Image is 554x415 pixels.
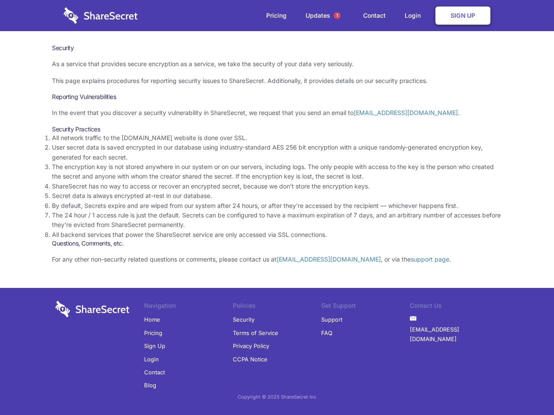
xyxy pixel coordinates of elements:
[52,182,502,191] li: ShareSecret has no way to access or recover an encrypted secret, because we don’t store the encry...
[52,93,502,101] h3: Reporting Vulnerabilities
[354,109,458,116] a: [EMAIL_ADDRESS][DOMAIN_NAME]
[52,211,502,230] li: The 24 hour / 1 access rule is just the default. Secrets can be configured to have a maximum expi...
[52,125,502,133] h3: Security Practices
[52,108,502,118] p: In the event that you discover a security vulnerability in ShareSecret, we request that you send ...
[52,230,502,239] li: All backend services that power the ShareSecret service are only accessed via SSL connections.
[411,255,449,263] a: support page
[52,201,502,211] li: By default, Secrets expire and are wiped from our system after 24 hours, or after they’re accesse...
[233,353,267,366] a: CCPA Notice
[52,255,502,264] p: For any other non-security related questions or comments, please contact us at , or via the .
[52,44,502,52] h1: Security
[52,191,502,201] li: Secret data is always encrypted at-rest in our database.
[52,239,502,247] h3: Questions, Comments, etc.
[233,301,322,313] li: Policies
[277,255,381,263] a: [EMAIL_ADDRESS][DOMAIN_NAME]
[52,133,502,143] li: All network traffic to the [DOMAIN_NAME] website is done over SSL.
[52,76,502,86] p: This page explains procedures for reporting security issues to ShareSecret. Additionally, it prov...
[55,301,129,317] img: logo-wordmark-white-trans-d4663122ce5f474addd5e946df7df03e33cb6a1c49d2221995e7729f52c070b2.svg
[321,313,342,326] a: Support
[233,326,278,339] a: Terms of Service
[410,323,499,346] a: [EMAIL_ADDRESS][DOMAIN_NAME]
[233,313,254,326] a: Security
[144,326,162,339] a: Pricing
[52,143,502,162] li: User secret data is saved encrypted in our database using industry-standard AES 256 bit encryptio...
[144,379,156,392] a: Blog
[52,162,502,182] li: The encryption key is not stored anywhere in our system or on our servers, including logs. The on...
[396,2,434,29] a: Login
[144,353,159,366] a: Login
[233,339,269,352] a: Privacy Policy
[64,7,138,24] img: logo-wordmark-white-trans-d4663122ce5f474addd5e946df7df03e33cb6a1c49d2221995e7729f52c070b2.svg
[52,59,502,69] p: As a service that provides secure encryption as a service, we take the security of your data very...
[144,313,160,326] a: Home
[144,366,165,379] a: Contact
[258,2,295,29] a: Pricing
[410,301,499,313] li: Contact Us
[321,301,410,313] li: Get Support
[144,301,233,313] li: Navigation
[334,12,341,19] span: 1
[354,2,394,29] a: Contact
[435,6,490,25] a: Sign Up
[321,326,332,339] a: FAQ
[144,339,165,352] a: Sign Up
